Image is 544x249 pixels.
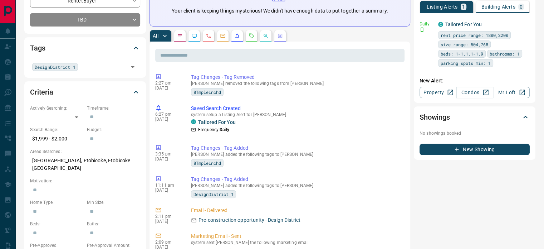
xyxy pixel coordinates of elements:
p: [DATE] [155,157,180,162]
span: DesignDistrict_1 [193,191,234,198]
p: Frequency: [198,126,229,133]
p: 6:27 pm [155,112,180,117]
p: system setup a Listing Alert for [PERSON_NAME] [191,112,402,117]
p: New Alert: [420,77,530,85]
svg: Listing Alerts [234,33,240,39]
p: 2:27 pm [155,81,180,86]
svg: Opportunities [263,33,269,39]
p: Home Type: [30,199,83,206]
svg: Emails [220,33,226,39]
span: 8TmpleLnchd [193,88,221,96]
div: Tags [30,39,140,57]
button: Open [128,62,138,72]
p: [PERSON_NAME] added the following tags to [PERSON_NAME] [191,152,402,157]
p: [DATE] [155,86,180,91]
span: bathrooms: 1 [490,50,520,57]
p: Min Size: [87,199,140,206]
p: Budget: [87,126,140,133]
p: Timeframe: [87,105,140,111]
p: Pre-construction opportunity - Design District [199,216,300,224]
svg: Notes [177,33,183,39]
p: Pre-Approved: [30,242,83,249]
p: [DATE] [155,188,180,193]
a: Tailored For You [445,21,482,27]
p: 0 [520,4,523,9]
p: Your client is keeping things mysterious! We didn't have enough data to put together a summary. [172,7,388,15]
p: 3:35 pm [155,152,180,157]
p: Saved Search Created [191,105,402,112]
a: Property [420,87,456,98]
p: system sent [PERSON_NAME] the following marketing email [191,240,402,245]
span: rent price range: 1800,2200 [441,32,508,39]
svg: Lead Browsing Activity [191,33,197,39]
span: beds: 1-1,1.1-1.9 [441,50,483,57]
p: [PERSON_NAME] added the following tags to [PERSON_NAME] [191,183,402,188]
strong: Daily [220,127,229,132]
a: Tailored For You [198,119,236,125]
p: 2:11 pm [155,214,180,219]
span: DesignDistrict_1 [35,63,75,71]
p: Beds: [30,221,83,227]
span: parking spots min: 1 [441,59,491,67]
p: Tag Changes - Tag Added [191,176,402,183]
div: TBD [30,13,140,27]
span: 8TmpleLnchd [193,159,221,167]
p: Actively Searching: [30,105,83,111]
svg: Agent Actions [277,33,283,39]
p: Areas Searched: [30,148,140,155]
p: 2:09 pm [155,240,180,245]
h2: Criteria [30,86,53,98]
p: Listing Alerts [427,4,458,9]
svg: Calls [206,33,211,39]
p: Tag Changes - Tag Removed [191,73,402,81]
p: Marketing Email - Sent [191,233,402,240]
p: [DATE] [155,219,180,224]
span: size range: 504,768 [441,41,488,48]
svg: Requests [249,33,254,39]
a: Condos [456,87,493,98]
p: Tag Changes - Tag Added [191,144,402,152]
p: Building Alerts [481,4,515,9]
p: Motivation: [30,178,140,184]
p: No showings booked [420,130,530,137]
div: Criteria [30,83,140,101]
p: Daily [420,21,434,27]
div: condos.ca [191,119,196,124]
div: condos.ca [438,22,443,27]
p: [DATE] [155,117,180,122]
p: [GEOGRAPHIC_DATA], Etobicoke, Etobicoke [GEOGRAPHIC_DATA] [30,155,140,174]
p: [PERSON_NAME] removed the following tags from [PERSON_NAME] [191,81,402,86]
p: 1 [462,4,465,9]
h2: Showings [420,111,450,123]
p: Pre-Approval Amount: [87,242,140,249]
p: All [153,33,158,38]
svg: Push Notification Only [420,27,425,32]
p: Baths: [87,221,140,227]
a: Mr.Loft [493,87,530,98]
button: New Showing [420,144,530,155]
div: Showings [420,109,530,126]
p: 11:11 am [155,183,180,188]
p: $1,999 - $2,000 [30,133,83,145]
p: Email - Delivered [191,207,402,214]
h2: Tags [30,42,45,54]
p: Search Range: [30,126,83,133]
